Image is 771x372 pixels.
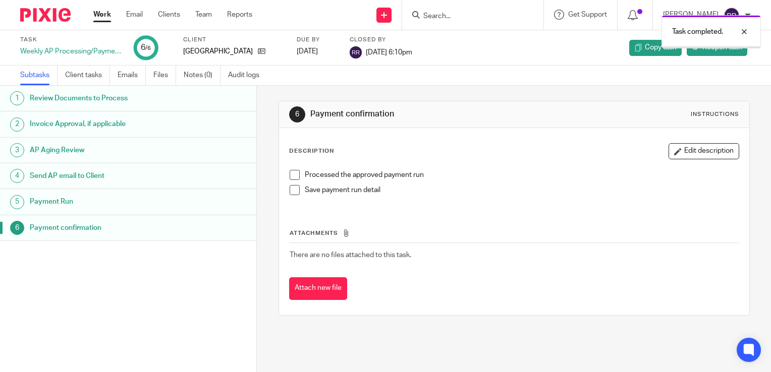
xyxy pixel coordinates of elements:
[228,66,267,85] a: Audit logs
[153,66,176,85] a: Files
[20,36,121,44] label: Task
[118,66,146,85] a: Emails
[289,106,305,122] div: 6
[290,230,338,236] span: Attachments
[297,36,337,44] label: Due by
[310,109,535,119] h1: Payment confirmation
[20,46,121,56] div: Weekly AP Processing/Payment
[289,277,347,300] button: Attach new file
[672,27,723,37] p: Task completed.
[20,66,58,85] a: Subtasks
[183,46,253,56] p: [GEOGRAPHIC_DATA]
[30,116,174,132] h1: Invoice Approval, if applicable
[305,185,739,195] p: Save payment run detail
[297,46,337,56] div: [DATE]
[10,169,24,183] div: 4
[305,170,739,180] p: Processed the approved payment run
[30,91,174,106] h1: Review Documents to Process
[669,143,739,159] button: Edit description
[289,147,334,155] p: Description
[290,252,411,259] span: There are no files attached to this task.
[10,195,24,209] div: 5
[10,143,24,157] div: 3
[691,110,739,118] div: Instructions
[30,143,174,158] h1: AP Aging Review
[366,48,412,55] span: [DATE] 6:10pm
[10,91,24,105] div: 1
[30,194,174,209] h1: Payment Run
[20,8,71,22] img: Pixie
[10,221,24,235] div: 6
[350,36,412,44] label: Closed by
[724,7,740,23] img: svg%3E
[145,45,151,51] small: /6
[158,10,180,20] a: Clients
[126,10,143,20] a: Email
[30,220,174,235] h1: Payment confirmation
[350,46,362,58] img: svg%3E
[183,36,284,44] label: Client
[10,117,24,132] div: 2
[30,168,174,183] h1: Send AP email to Client
[141,42,151,53] div: 6
[65,66,110,85] a: Client tasks
[195,10,212,20] a: Team
[184,66,221,85] a: Notes (0)
[93,10,111,20] a: Work
[227,10,252,20] a: Reports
